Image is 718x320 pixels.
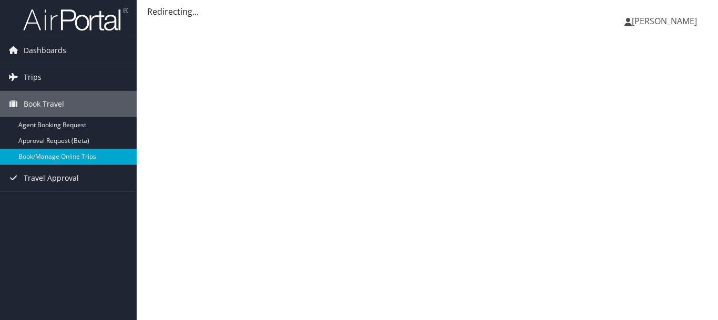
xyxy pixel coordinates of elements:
span: Dashboards [24,37,66,64]
span: Travel Approval [24,165,79,191]
span: Book Travel [24,91,64,117]
span: Trips [24,64,42,90]
img: airportal-logo.png [23,7,128,32]
span: [PERSON_NAME] [632,15,697,27]
a: [PERSON_NAME] [624,5,707,37]
div: Redirecting... [147,5,707,18]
